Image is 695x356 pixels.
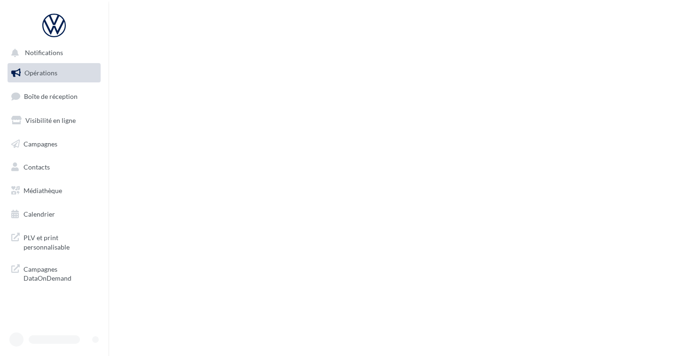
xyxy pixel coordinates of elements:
[24,92,78,100] span: Boîte de réception
[6,181,103,201] a: Médiathèque
[6,111,103,130] a: Visibilité en ligne
[24,139,57,147] span: Campagnes
[6,227,103,255] a: PLV et print personnalisable
[6,157,103,177] a: Contacts
[24,163,50,171] span: Contacts
[6,86,103,106] a: Boîte de réception
[25,49,63,57] span: Notifications
[24,210,55,218] span: Calendrier
[24,231,97,251] span: PLV et print personnalisable
[6,204,103,224] a: Calendrier
[24,263,97,283] span: Campagnes DataOnDemand
[6,63,103,83] a: Opérations
[6,134,103,154] a: Campagnes
[24,186,62,194] span: Médiathèque
[24,69,57,77] span: Opérations
[6,259,103,287] a: Campagnes DataOnDemand
[25,116,76,124] span: Visibilité en ligne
